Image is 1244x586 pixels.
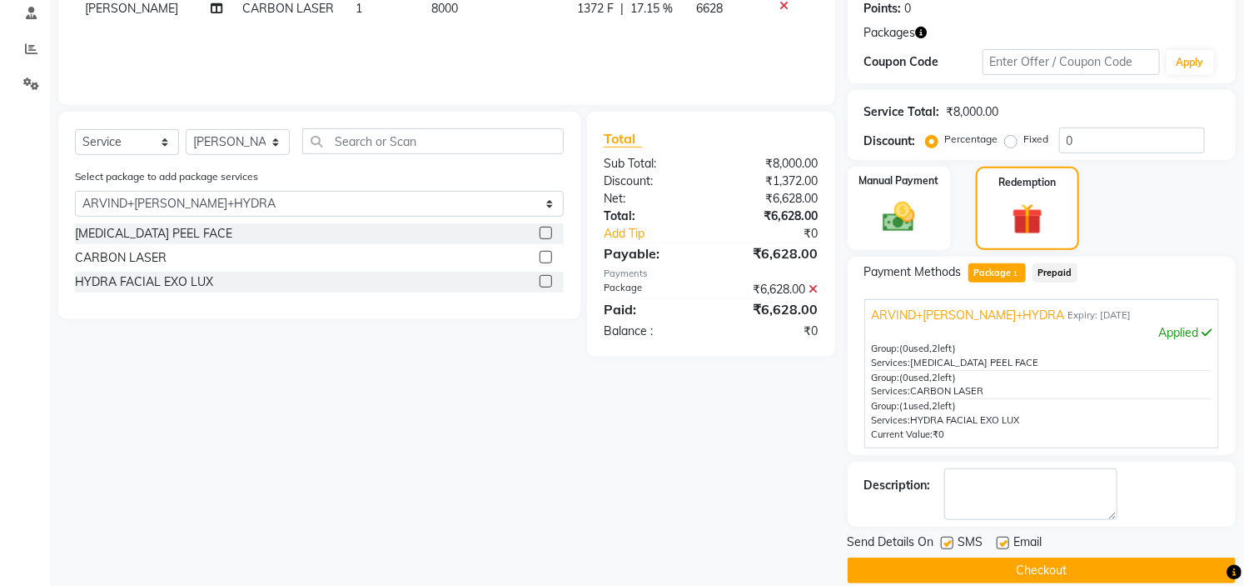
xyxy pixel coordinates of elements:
[859,173,939,188] label: Manual Payment
[591,323,711,340] div: Balance :
[848,533,934,554] span: Send Details On
[872,307,1065,324] span: ARVIND+[PERSON_NAME]+HYDRA
[431,1,458,16] span: 8000
[1024,132,1049,147] label: Fixed
[591,190,711,208] div: Net:
[900,400,957,412] span: used, left)
[933,400,938,412] span: 2
[75,169,258,184] label: Select package to add package services
[911,414,1020,426] span: HYDRA FACIAL EXO LUX
[711,243,831,263] div: ₹6,628.00
[711,299,831,319] div: ₹6,628.00
[711,323,831,340] div: ₹0
[872,324,1212,342] div: Applied
[242,1,334,16] span: CARBON LASER
[900,372,909,383] span: (0
[1033,263,1077,283] span: Prepaid
[872,414,911,426] span: Services:
[872,372,900,383] span: Group:
[1011,269,1020,279] span: 1
[356,1,362,16] span: 1
[1014,533,1042,554] span: Email
[983,49,1160,75] input: Enter Offer / Coupon Code
[711,208,831,225] div: ₹6,628.00
[947,103,999,121] div: ₹8,000.00
[911,385,984,397] span: CARBON LASER
[864,103,940,121] div: Service Total:
[591,173,711,190] div: Discount:
[933,372,938,383] span: 2
[711,190,831,208] div: ₹6,628.00
[75,273,213,291] div: HYDRA FACIAL EXO LUX
[872,357,911,368] span: Services:
[591,299,711,319] div: Paid:
[872,400,900,412] span: Group:
[873,198,925,236] img: _cash.svg
[591,281,711,298] div: Package
[933,428,945,440] span: ₹0
[711,281,831,298] div: ₹6,628.00
[864,477,931,494] div: Description:
[945,132,998,147] label: Percentage
[591,225,731,243] a: Add Tip
[731,225,831,243] div: ₹0
[604,130,642,148] span: Total
[591,155,711,173] div: Sub Total:
[848,558,1236,583] button: Checkout
[968,263,1026,283] span: Package
[900,372,957,383] span: used, left)
[604,267,819,281] div: Payments
[958,533,983,554] span: SMS
[1003,200,1052,238] img: _gift.svg
[711,155,831,173] div: ₹8,000.00
[911,357,1039,368] span: [MEDICAL_DATA] PEEL FACE
[864,263,962,281] span: Payment Methods
[933,343,938,354] span: 2
[1068,308,1132,323] span: Expiry: [DATE]
[900,400,909,412] span: (1
[900,343,957,354] span: used, left)
[998,175,1056,190] label: Redemption
[864,24,916,42] span: Packages
[85,1,178,16] span: [PERSON_NAME]
[302,128,564,154] input: Search or Scan
[696,1,723,16] span: 6628
[75,225,232,243] div: [MEDICAL_DATA] PEEL FACE
[872,428,933,440] span: Current Value:
[1167,50,1214,75] button: Apply
[900,343,909,354] span: (0
[864,53,983,71] div: Coupon Code
[872,385,911,397] span: Services:
[75,249,167,267] div: CARBON LASER
[591,208,711,225] div: Total:
[711,173,831,190] div: ₹1,372.00
[591,243,711,263] div: Payable:
[864,133,916,150] div: Discount:
[872,343,900,354] span: Group:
